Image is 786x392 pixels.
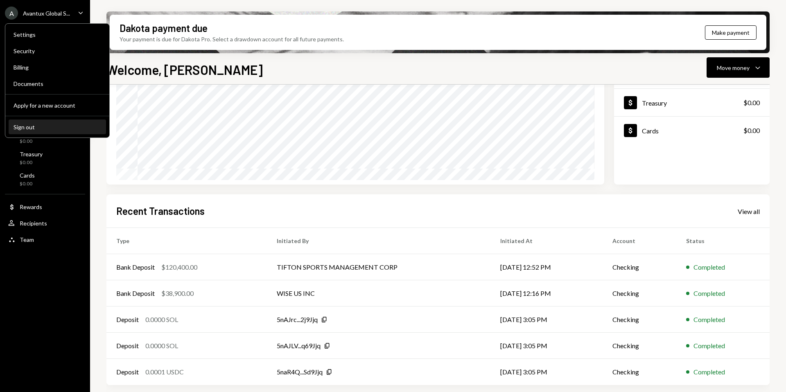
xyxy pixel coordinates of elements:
div: $0.00 [20,180,35,187]
button: Sign out [9,120,106,135]
a: View all [738,207,760,216]
div: $0.00 [743,98,760,108]
div: 5nAJLV...q69Jjq [277,341,321,351]
div: Team [20,236,34,243]
div: Completed [693,341,725,351]
th: Status [676,228,770,254]
th: Initiated At [490,228,603,254]
div: Dakota payment due [120,21,208,35]
a: Treasury$0.00 [614,89,770,116]
div: Completed [693,262,725,272]
td: [DATE] 3:05 PM [490,359,603,385]
th: Initiated By [267,228,490,254]
td: Checking [603,333,676,359]
td: [DATE] 3:05 PM [490,306,603,333]
a: Rewards [5,199,85,214]
div: View all [738,207,760,216]
div: Completed [693,288,725,298]
div: $38,900.00 [161,288,194,298]
div: 0.0001 USDC [145,367,184,377]
div: Security [14,47,101,54]
td: Checking [603,306,676,333]
div: $0.00 [20,159,43,166]
div: Apply for a new account [14,102,101,109]
div: Settings [14,31,101,38]
div: Completed [693,367,725,377]
div: Your payment is due for Dakota Pro. Select a drawdown account for all future payments. [120,35,344,43]
h1: Welcome, [PERSON_NAME] [106,61,263,78]
div: $0.00 [20,138,39,145]
div: 5naR4Q...Sd9Jjq [277,367,323,377]
div: Billing [14,64,101,71]
a: Settings [9,27,106,42]
div: Deposit [116,341,139,351]
td: [DATE] 12:16 PM [490,280,603,306]
div: Completed [693,315,725,324]
div: 0.0000 SOL [145,341,178,351]
div: Avantux Global S... [23,10,70,17]
td: WISE US INC [267,280,490,306]
div: Documents [14,80,101,87]
div: Deposit [116,315,139,324]
a: Treasury$0.00 [5,148,85,168]
div: Treasury [642,99,667,107]
button: Move money [707,57,770,78]
th: Account [603,228,676,254]
td: TIFTON SPORTS MANAGEMENT CORP [267,254,490,280]
a: Security [9,43,106,58]
td: Checking [603,254,676,280]
th: Type [106,228,267,254]
div: $0.00 [743,126,760,135]
div: Deposit [116,367,139,377]
td: Checking [603,280,676,306]
div: Cards [642,127,659,135]
div: $120,400.00 [161,262,197,272]
td: Checking [603,359,676,385]
td: [DATE] 12:52 PM [490,254,603,280]
div: Rewards [20,203,42,210]
div: Cards [20,172,35,179]
a: Recipients [5,216,85,230]
div: Recipients [20,220,47,227]
div: 5nAJrc...2j9Jjq [277,315,318,324]
div: Move money [717,63,750,72]
button: Make payment [705,25,757,40]
a: Cards$0.00 [5,169,85,189]
div: Sign out [14,124,101,131]
div: 0.0000 SOL [145,315,178,324]
h2: Recent Transactions [116,204,205,218]
a: Cards$0.00 [614,117,770,144]
a: Billing [9,60,106,74]
button: Apply for a new account [9,98,106,113]
div: Bank Deposit [116,288,155,298]
a: Documents [9,76,106,91]
div: Treasury [20,151,43,158]
a: Team [5,232,85,247]
div: Bank Deposit [116,262,155,272]
td: [DATE] 3:05 PM [490,333,603,359]
div: A [5,7,18,20]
